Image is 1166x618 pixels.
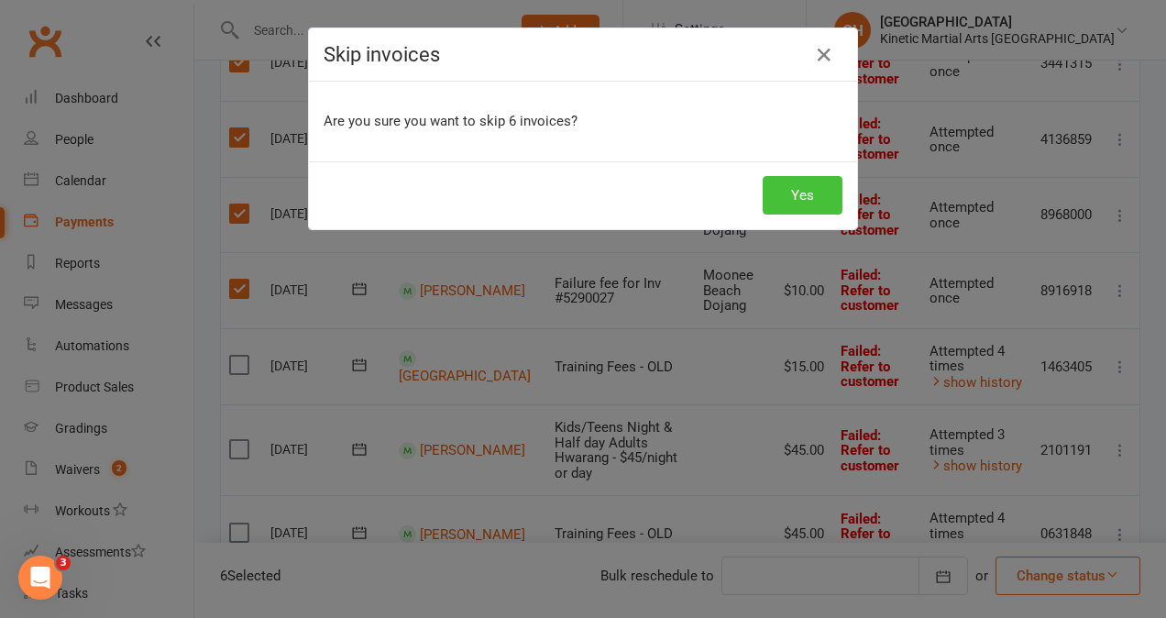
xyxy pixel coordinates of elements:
[56,556,71,570] span: 3
[324,43,842,66] h4: Skip invoices
[763,176,842,215] button: Yes
[18,556,62,600] iframe: Intercom live chat
[324,113,577,129] span: Are you sure you want to skip 6 invoices?
[809,40,839,70] button: Close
